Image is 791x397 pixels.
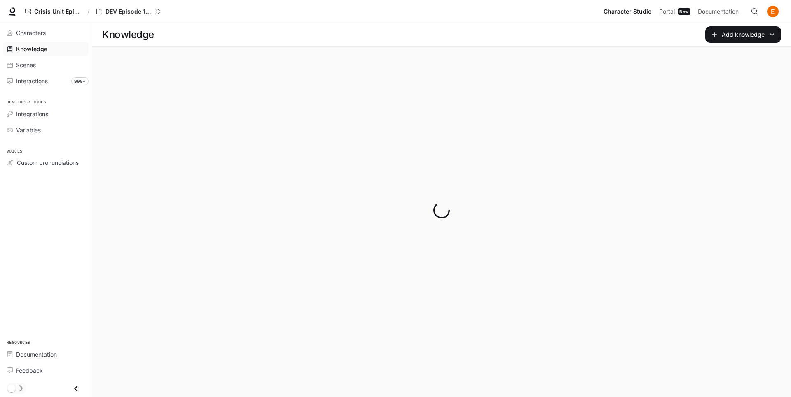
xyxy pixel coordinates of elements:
[7,383,16,392] span: Dark mode toggle
[604,7,652,17] span: Character Studio
[84,7,93,16] div: /
[600,3,655,20] a: Character Studio
[71,77,89,85] span: 999+
[3,42,89,56] a: Knowledge
[16,366,43,375] span: Feedback
[105,8,152,15] p: DEV Episode 1 - Crisis Unit
[678,8,690,15] div: New
[67,380,85,397] button: Close drawer
[16,28,46,37] span: Characters
[695,3,745,20] a: Documentation
[16,77,48,85] span: Interactions
[34,8,80,15] span: Crisis Unit Episode 1
[21,3,84,20] a: Crisis Unit Episode 1
[3,123,89,137] a: Variables
[659,7,675,17] span: Portal
[17,158,79,167] span: Custom pronunciations
[3,155,89,170] a: Custom pronunciations
[747,3,763,20] button: Open Command Menu
[16,45,47,53] span: Knowledge
[3,74,89,88] a: Interactions
[767,6,779,17] img: User avatar
[93,3,164,20] button: Open workspace menu
[3,363,89,378] a: Feedback
[3,107,89,121] a: Integrations
[16,350,57,359] span: Documentation
[3,58,89,72] a: Scenes
[3,347,89,362] a: Documentation
[3,26,89,40] a: Characters
[16,110,48,118] span: Integrations
[16,126,41,134] span: Variables
[765,3,781,20] button: User avatar
[698,7,739,17] span: Documentation
[16,61,36,69] span: Scenes
[656,3,694,20] a: PortalNew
